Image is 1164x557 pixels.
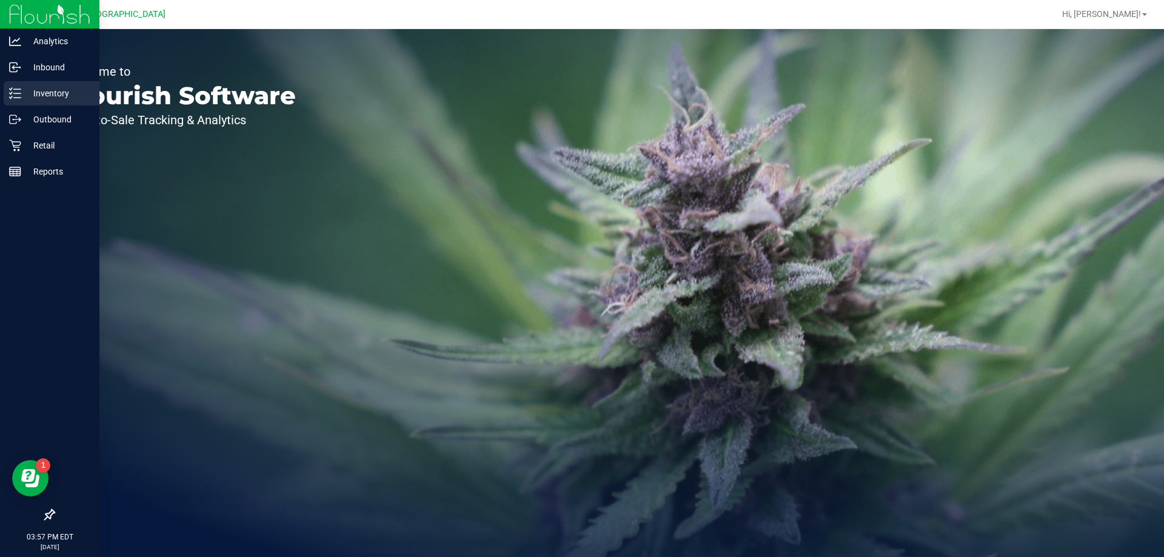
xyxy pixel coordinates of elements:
[82,9,166,19] span: [GEOGRAPHIC_DATA]
[21,164,94,179] p: Reports
[5,542,94,552] p: [DATE]
[9,87,21,99] inline-svg: Inventory
[5,532,94,542] p: 03:57 PM EDT
[21,138,94,153] p: Retail
[65,65,296,78] p: Welcome to
[65,84,296,108] p: Flourish Software
[9,113,21,125] inline-svg: Outbound
[36,458,50,473] iframe: Resource center unread badge
[1062,9,1141,19] span: Hi, [PERSON_NAME]!
[9,165,21,178] inline-svg: Reports
[9,139,21,152] inline-svg: Retail
[21,60,94,75] p: Inbound
[9,35,21,47] inline-svg: Analytics
[21,112,94,127] p: Outbound
[21,34,94,48] p: Analytics
[12,460,48,496] iframe: Resource center
[65,114,296,126] p: Seed-to-Sale Tracking & Analytics
[21,86,94,101] p: Inventory
[9,61,21,73] inline-svg: Inbound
